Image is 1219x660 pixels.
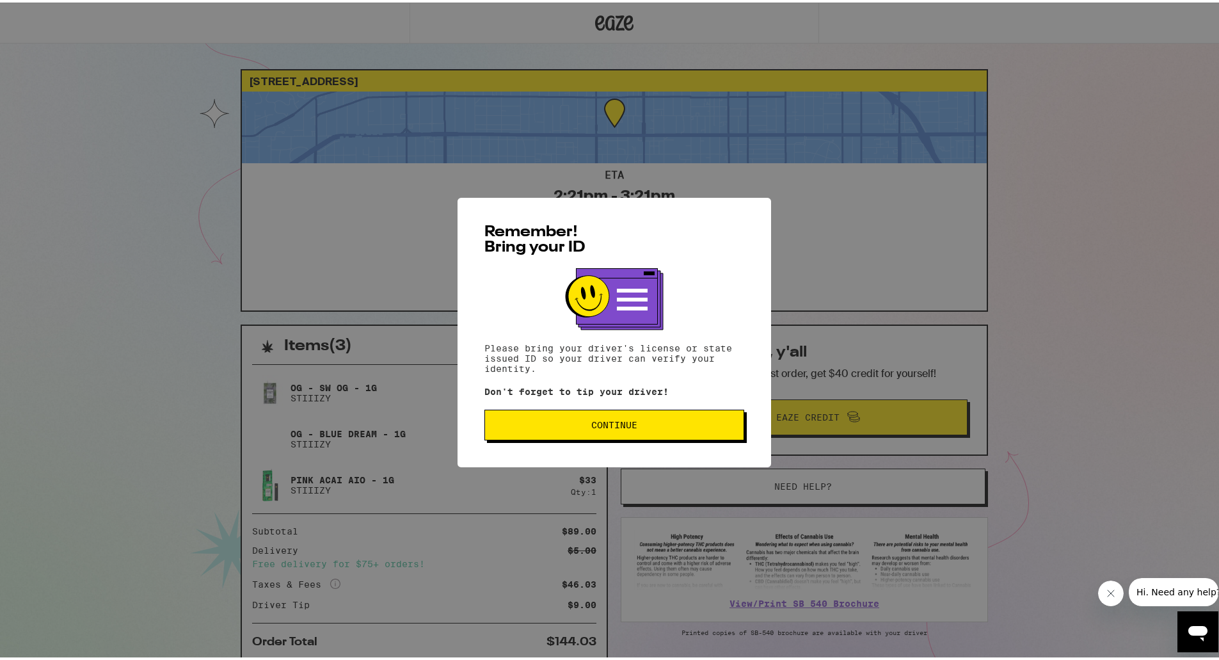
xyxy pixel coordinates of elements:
[1129,575,1218,604] iframe: Message from company
[484,407,744,438] button: Continue
[484,384,744,394] p: Don't forget to tip your driver!
[591,418,637,427] span: Continue
[484,341,744,371] p: Please bring your driver's license or state issued ID so your driver can verify your identity.
[8,9,92,19] span: Hi. Need any help?
[1177,609,1218,650] iframe: Button to launch messaging window
[484,222,586,253] span: Remember! Bring your ID
[1098,578,1124,604] iframe: Close message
